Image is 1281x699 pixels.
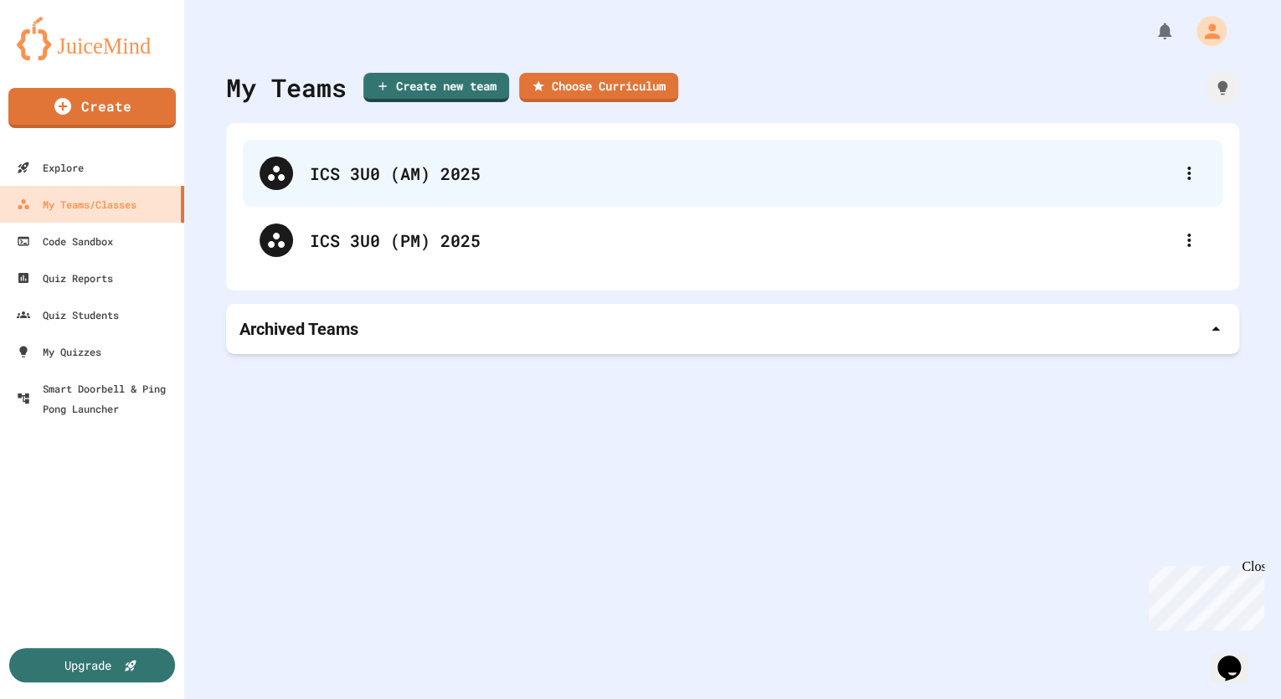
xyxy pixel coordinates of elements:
a: Create [8,88,176,128]
div: Upgrade [64,656,111,674]
div: ICS 3U0 (AM) 2025 [243,140,1222,207]
div: Chat with us now!Close [7,7,116,106]
div: My Notifications [1124,17,1179,45]
iframe: chat widget [1142,559,1264,630]
a: Create new team [363,73,509,102]
p: Archived Teams [239,317,358,341]
div: Smart Doorbell & Ping Pong Launcher [17,378,177,419]
div: My Quizzes [17,342,101,362]
img: logo-orange.svg [17,17,167,60]
div: My Teams/Classes [17,194,136,214]
div: Quiz Students [17,305,119,325]
div: Quiz Reports [17,268,113,288]
div: Code Sandbox [17,231,113,251]
div: My Account [1179,12,1231,50]
div: ICS 3U0 (AM) 2025 [310,161,1172,186]
a: Choose Curriculum [519,73,678,102]
iframe: chat widget [1211,632,1264,682]
div: My Teams [226,69,347,106]
div: ICS 3U0 (PM) 2025 [243,207,1222,274]
div: Explore [17,157,84,177]
div: ICS 3U0 (PM) 2025 [310,228,1172,253]
div: How it works [1206,71,1239,105]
